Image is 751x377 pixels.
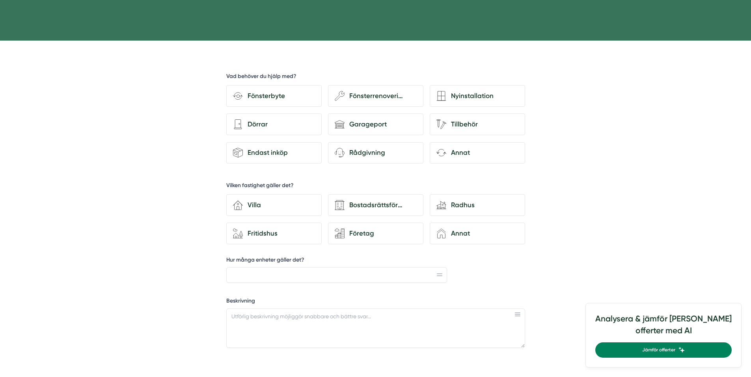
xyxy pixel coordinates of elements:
[226,256,447,266] label: Hur många enheter gäller det?
[226,297,525,307] label: Beskrivning
[595,313,732,342] h4: Analysera & jämför [PERSON_NAME] offerter med AI
[226,182,294,191] h5: Vilken fastighet gäller det?
[595,342,732,358] a: Jämför offerter
[226,72,296,82] h5: Vad behöver du hjälp med?
[642,346,675,354] span: Jämför offerter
